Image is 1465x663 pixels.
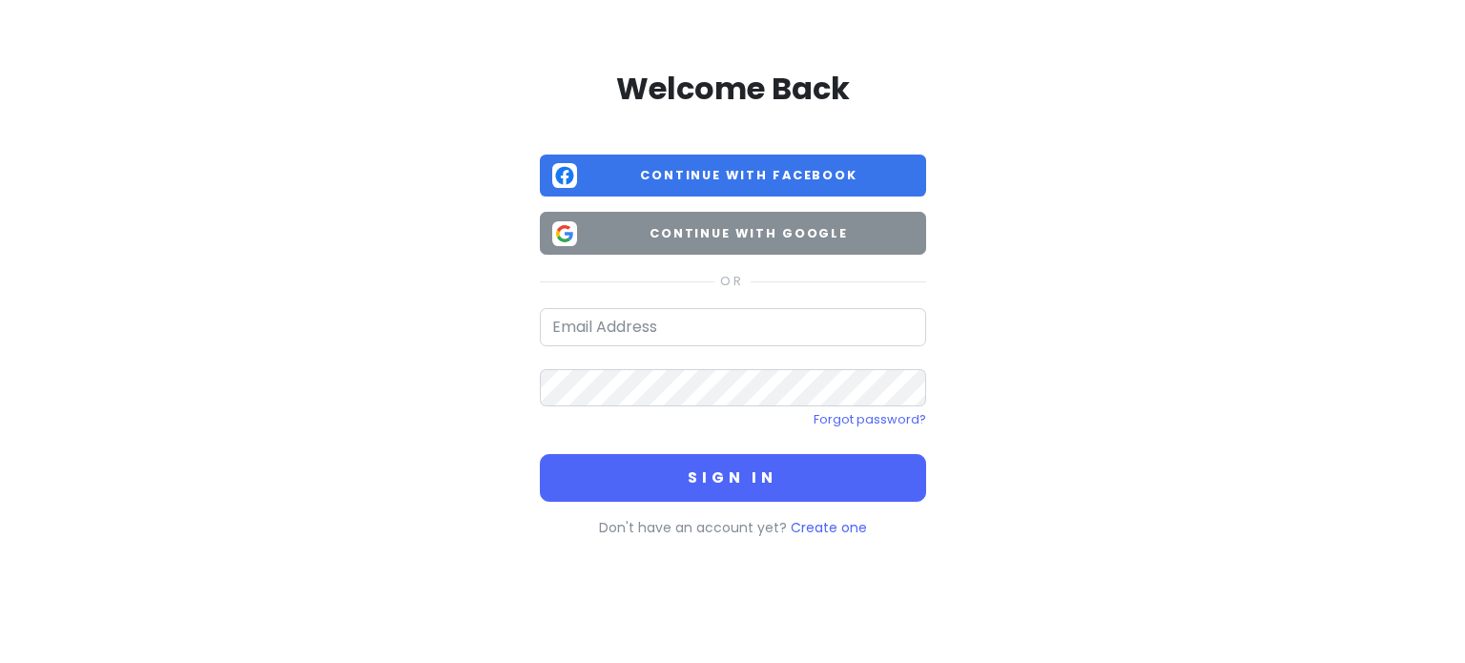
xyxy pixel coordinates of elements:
[585,224,914,243] span: Continue with Google
[540,212,926,255] button: Continue with Google
[552,163,577,188] img: Facebook logo
[814,411,926,427] a: Forgot password?
[552,221,577,246] img: Google logo
[540,308,926,346] input: Email Address
[540,155,926,197] button: Continue with Facebook
[585,166,914,185] span: Continue with Facebook
[540,69,926,109] h2: Welcome Back
[540,454,926,502] button: Sign in
[540,517,926,538] p: Don't have an account yet?
[791,518,867,537] a: Create one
